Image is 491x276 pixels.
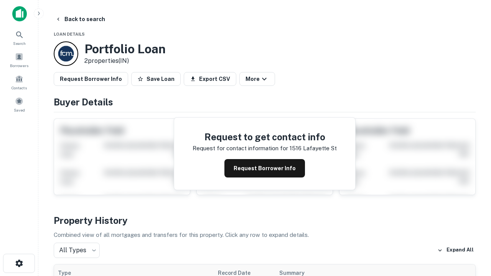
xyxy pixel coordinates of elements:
span: Contacts [12,85,27,91]
p: Combined view of all mortgages and transfers for this property. Click any row to expand details. [54,230,476,240]
button: Save Loan [131,72,181,86]
button: More [239,72,275,86]
a: Search [2,27,36,48]
p: Request for contact information for [193,144,288,153]
div: All Types [54,243,100,258]
span: Search [13,40,26,46]
span: Loan Details [54,32,85,36]
a: Borrowers [2,49,36,70]
img: capitalize-icon.png [12,6,27,21]
h4: Request to get contact info [193,130,337,144]
h4: Buyer Details [54,95,476,109]
a: Saved [2,94,36,115]
p: 1516 lafayette st [290,144,337,153]
h4: Property History [54,214,476,227]
button: Request Borrower Info [224,159,305,177]
span: Saved [14,107,25,113]
a: Contacts [2,72,36,92]
h3: Portfolio Loan [84,42,166,56]
button: Expand All [435,245,476,256]
iframe: Chat Widget [453,215,491,251]
span: Borrowers [10,62,28,69]
button: Export CSV [184,72,236,86]
button: Back to search [52,12,108,26]
p: 2 properties (IN) [84,56,166,66]
button: Request Borrower Info [54,72,128,86]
